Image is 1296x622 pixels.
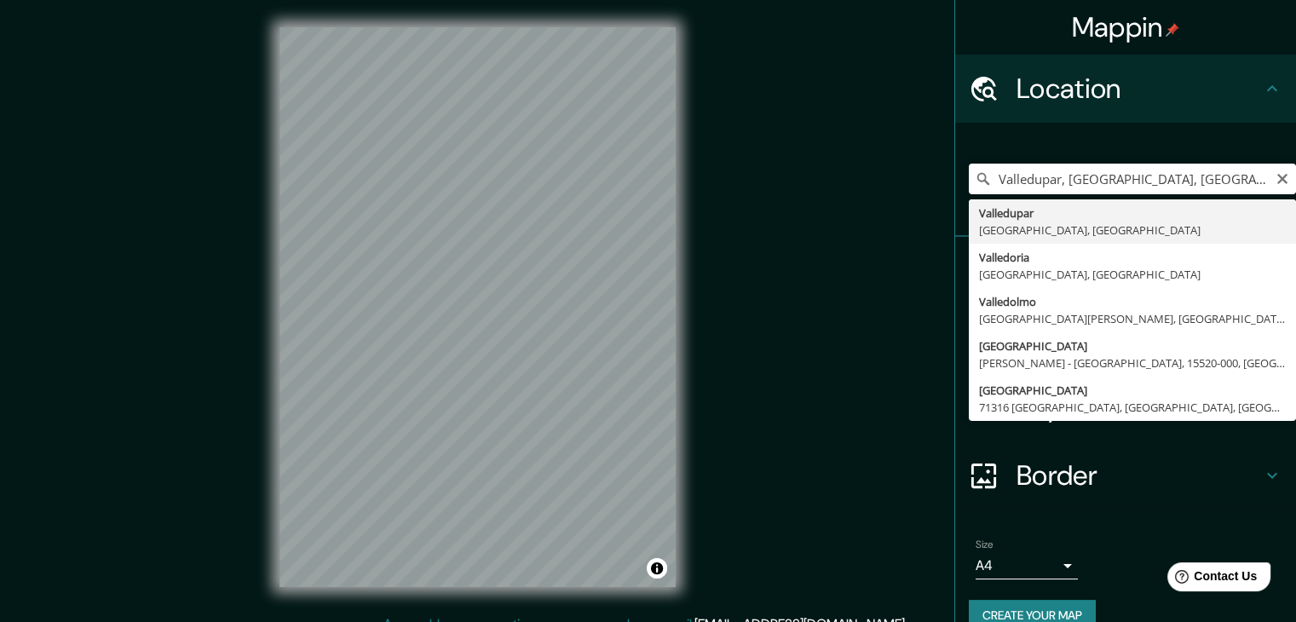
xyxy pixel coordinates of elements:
[979,382,1286,399] div: [GEOGRAPHIC_DATA]
[1144,556,1277,603] iframe: Help widget launcher
[979,266,1286,283] div: [GEOGRAPHIC_DATA], [GEOGRAPHIC_DATA]
[647,558,667,579] button: Toggle attribution
[976,538,994,552] label: Size
[979,249,1286,266] div: Valledoria
[1017,72,1262,106] h4: Location
[955,55,1296,123] div: Location
[1276,170,1289,186] button: Clear
[979,293,1286,310] div: Valledolmo
[955,441,1296,510] div: Border
[955,237,1296,305] div: Pins
[979,337,1286,354] div: [GEOGRAPHIC_DATA]
[1017,390,1262,424] h4: Layout
[279,27,676,587] canvas: Map
[955,305,1296,373] div: Style
[1166,23,1179,37] img: pin-icon.png
[979,399,1286,416] div: 71316 [GEOGRAPHIC_DATA], [GEOGRAPHIC_DATA], [GEOGRAPHIC_DATA]
[1072,10,1180,44] h4: Mappin
[955,373,1296,441] div: Layout
[979,310,1286,327] div: [GEOGRAPHIC_DATA][PERSON_NAME], [GEOGRAPHIC_DATA]
[979,354,1286,371] div: [PERSON_NAME] - [GEOGRAPHIC_DATA], 15520-000, [GEOGRAPHIC_DATA]
[1017,458,1262,492] h4: Border
[976,552,1078,579] div: A4
[969,164,1296,194] input: Pick your city or area
[979,204,1286,222] div: Valledupar
[979,222,1286,239] div: [GEOGRAPHIC_DATA], [GEOGRAPHIC_DATA]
